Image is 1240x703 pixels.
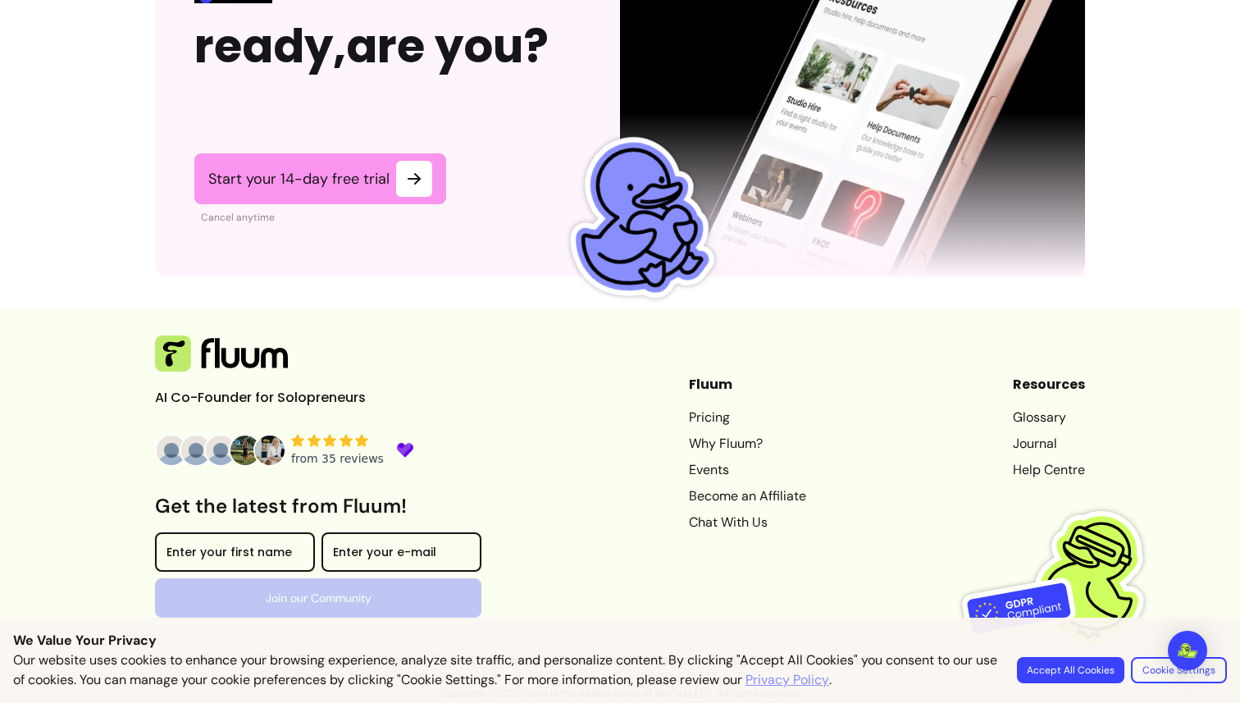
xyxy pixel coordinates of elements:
[1013,408,1085,427] a: Glossary
[208,169,390,189] span: Start your 14-day free trial
[689,408,806,427] a: Pricing
[689,460,806,480] a: Events
[962,477,1167,682] img: Fluum is GDPR compliant
[745,670,829,690] a: Privacy Policy
[689,513,806,532] a: Chat With Us
[1013,434,1085,454] a: Journal
[540,122,733,316] img: Fluum Duck sticker
[201,211,446,224] p: Cancel anytime
[1131,657,1227,683] button: Cookie Settings
[13,631,1227,651] p: We Value Your Privacy
[155,336,288,372] img: Fluum Logo
[166,547,303,564] input: Enter your first name
[1013,460,1085,480] a: Help Centre
[689,434,806,454] a: Why Fluum?
[689,375,806,395] header: Fluum
[1168,631,1207,670] div: Open Intercom Messenger
[194,153,446,204] a: Start your 14-day free trial
[333,547,470,564] input: Enter your e-mail
[346,14,549,79] span: are you?
[1013,375,1085,395] header: Resources
[1017,657,1124,683] button: Accept All Cookies
[155,493,481,519] h3: Get the latest from Fluum!
[13,651,997,690] p: Our website uses cookies to enhance your browsing experience, analyze site traffic, and personali...
[689,486,806,506] a: Become an Affiliate
[155,388,401,408] p: AI Co-Founder for Solopreneurs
